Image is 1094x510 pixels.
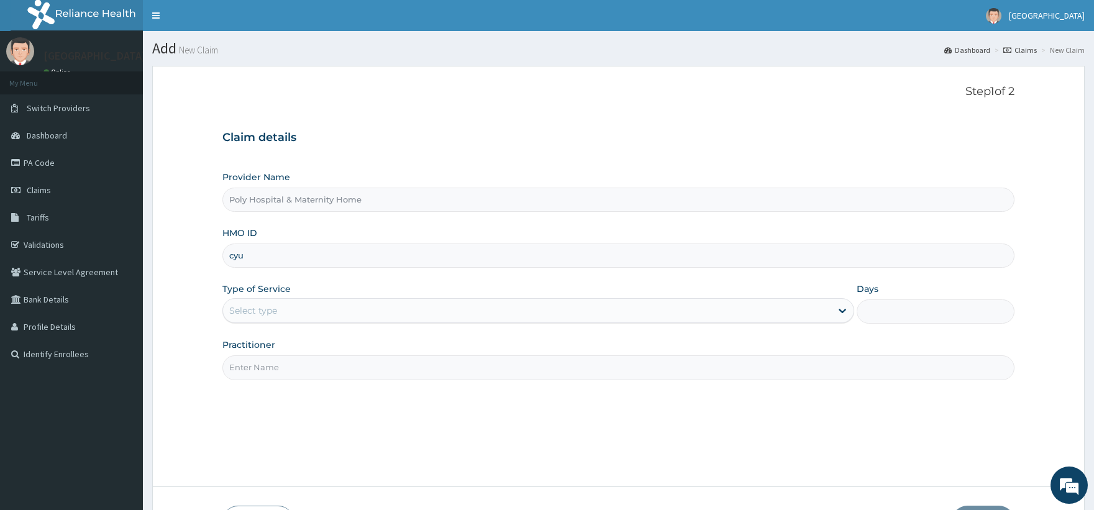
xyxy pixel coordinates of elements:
[1003,45,1037,55] a: Claims
[222,227,257,239] label: HMO ID
[944,45,990,55] a: Dashboard
[43,50,146,61] p: [GEOGRAPHIC_DATA]
[229,304,277,317] div: Select type
[222,339,275,351] label: Practitioner
[857,283,878,295] label: Days
[986,8,1001,24] img: User Image
[222,283,291,295] label: Type of Service
[222,131,1014,145] h3: Claim details
[27,130,67,141] span: Dashboard
[43,68,73,76] a: Online
[1009,10,1085,21] span: [GEOGRAPHIC_DATA]
[6,37,34,65] img: User Image
[27,102,90,114] span: Switch Providers
[1038,45,1085,55] li: New Claim
[27,212,49,223] span: Tariffs
[222,355,1014,380] input: Enter Name
[27,184,51,196] span: Claims
[222,244,1014,268] input: Enter HMO ID
[222,171,290,183] label: Provider Name
[152,40,1085,57] h1: Add
[222,85,1014,99] p: Step 1 of 2
[176,45,218,55] small: New Claim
